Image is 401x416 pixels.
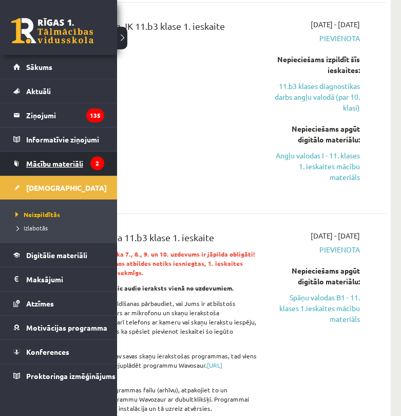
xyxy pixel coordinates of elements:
p: Lejuplādējiet programmas failu (arhīvu), atpakojiet to un nostartējiet programmu Wavozaur ar dubu... [67,385,257,413]
a: Rīgas 1. Tālmācības vidusskola [11,18,93,44]
span: Konferences [26,347,69,356]
span: Mācību materiāli [26,159,83,168]
a: Neizpildītās [13,210,107,219]
span: [DATE] - [DATE] [311,230,360,241]
div: Nepieciešams apgūt digitālo materiālu: [273,265,360,287]
strong: Lūdzu ņem vērā, ka 7., 8., 9. un 10. uzdevums ir jāpilda obligāti! Ja šajos uzdevumos atbildes ne... [67,250,255,277]
a: Digitālie materiāli [13,243,104,267]
span: Digitālie materiāli [26,250,87,260]
a: Mācību materiāli [13,152,104,175]
i: 135 [86,108,104,122]
p: Ja Jums datorā nav savas skaņu ierakstošas programmas, tad viens no variantiem ir lejuplādēt prog... [67,351,257,379]
a: Motivācijas programma [13,316,104,339]
a: 11.b3 klases diagnostikas darbs angļu valodā (par 10. klasi) [273,81,360,113]
a: Konferences [13,340,104,364]
strong: Ieskaitē būs jāveic audio ieraksts vienā no uzdevumiem. [67,284,234,292]
div: Nepieciešams apgūt digitālo materiālu: [273,123,360,145]
a: Ziņojumi135 [13,103,104,127]
a: [DEMOGRAPHIC_DATA] [13,176,104,200]
span: Sākums [26,62,52,71]
span: Proktoringa izmēģinājums [26,371,116,381]
p: Pirms ieskaites pildīšanas pārbaudiet, vai Jums ir atbilstošs aprīkojums - dators ar mikrofonu un... [67,299,257,345]
div: Angļu valoda JK 11.b3 klase 1. ieskaite [67,19,257,38]
span: Pievienota [273,33,360,44]
a: Spāņu valodas B1 - 11. klases 1.ieskaites mācību materiāls [273,292,360,324]
a: Aktuāli [13,79,104,103]
legend: Maksājumi [26,267,104,291]
span: Atzīmes [26,299,54,308]
div: Spāņu valoda 11.b3 klase 1. ieskaite [67,230,257,249]
a: Informatīvie ziņojumi2 [13,128,104,151]
a: Proktoringa izmēģinājums [13,364,104,388]
a: Maksājumi [13,267,104,291]
legend: Ziņojumi [26,103,104,127]
span: [DATE] - [DATE] [311,19,360,30]
span: [DEMOGRAPHIC_DATA] [26,183,107,192]
span: Pievienota [273,244,360,255]
i: 2 [90,156,104,170]
span: Aktuāli [26,86,51,96]
a: Angļu valodas I - 11. klases 1. ieskaites mācību materiāls [273,150,360,183]
legend: Informatīvie ziņojumi [26,128,104,151]
a: Izlabotās [13,223,107,232]
span: Izlabotās [13,224,48,232]
span: Motivācijas programma [26,323,107,332]
span: Neizpildītās [13,210,60,219]
div: Nepieciešams izpildīt šīs ieskaites: [273,54,360,76]
a: Sākums [13,55,104,79]
a: Atzīmes [13,292,104,315]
